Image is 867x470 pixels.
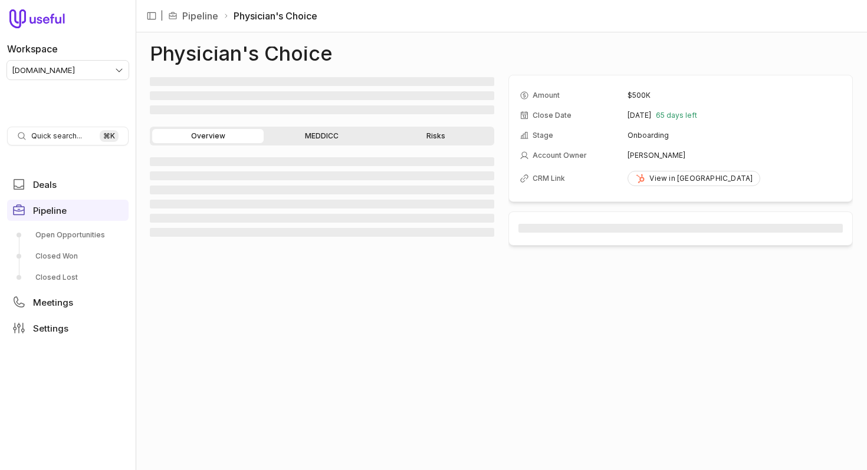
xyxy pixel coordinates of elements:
span: ‌ [150,200,494,208]
td: [PERSON_NAME] [628,146,842,165]
a: Meetings [7,292,129,313]
a: Open Opportunities [7,226,129,244]
span: Stage [533,131,553,140]
span: ‌ [150,171,494,180]
time: [DATE] [628,111,651,120]
span: ‌ [150,105,494,114]
span: Close Date [533,111,572,120]
span: Pipeline [33,206,67,215]
span: ‌ [150,214,494,223]
span: 65 days left [656,111,697,120]
span: Meetings [33,298,73,307]
span: Deals [33,180,57,189]
h1: Physician's Choice [150,47,333,61]
div: View in [GEOGRAPHIC_DATA] [635,174,753,183]
a: Overview [152,129,264,143]
span: ‌ [150,77,494,86]
a: Pipeline [7,200,129,221]
button: Collapse sidebar [143,7,160,25]
a: Deals [7,174,129,195]
a: View in [GEOGRAPHIC_DATA] [628,171,760,186]
td: Onboarding [628,126,842,145]
a: Risks [380,129,492,143]
span: Amount [533,91,560,100]
a: Closed Won [7,247,129,266]
span: ‌ [150,91,494,100]
span: | [160,9,163,23]
label: Workspace [7,42,58,56]
span: ‌ [150,186,494,194]
span: CRM Link [533,174,565,183]
span: Settings [33,324,68,333]
a: Settings [7,317,129,339]
kbd: ⌘ K [100,130,119,142]
a: Pipeline [182,9,218,23]
span: Quick search... [31,131,82,141]
td: $500K [628,86,842,105]
span: ‌ [150,228,494,237]
div: Pipeline submenu [7,226,129,287]
a: Closed Lost [7,268,129,287]
span: ‌ [518,224,843,233]
span: Account Owner [533,151,587,160]
span: ‌ [150,157,494,166]
li: Physician's Choice [223,9,317,23]
a: MEDDICC [266,129,377,143]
